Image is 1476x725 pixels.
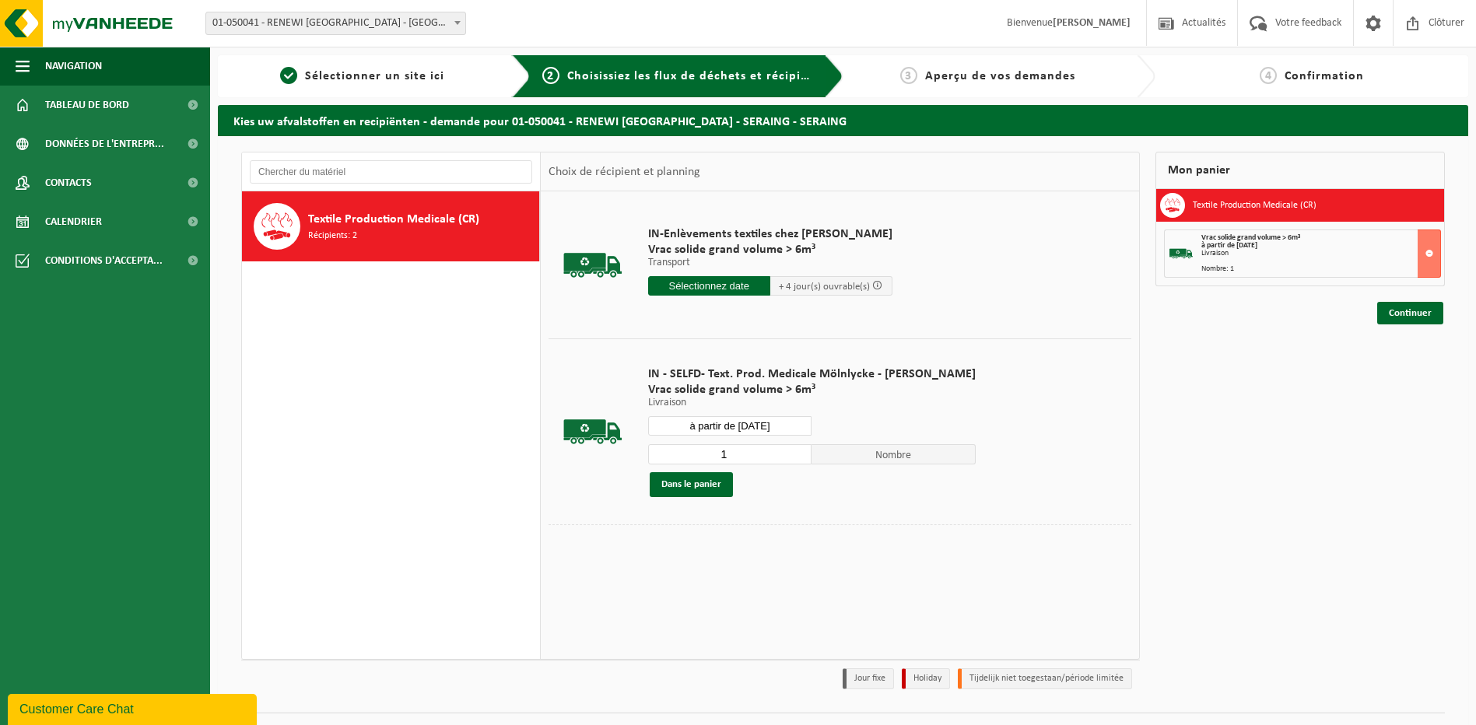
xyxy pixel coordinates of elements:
span: Récipients: 2 [308,229,357,243]
h3: Textile Production Medicale (CR) [1193,193,1316,218]
span: 2 [542,67,559,84]
span: + 4 jour(s) ouvrable(s) [779,282,870,292]
iframe: chat widget [8,691,260,725]
li: Holiday [902,668,950,689]
span: Calendrier [45,202,102,241]
span: 01-050041 - RENEWI BELGIUM - SERAING - SERAING [205,12,466,35]
li: Jour fixe [843,668,894,689]
span: Sélectionner un site ici [305,70,444,82]
div: Nombre: 1 [1201,265,1440,273]
span: Vrac solide grand volume > 6m³ [648,242,892,257]
span: Navigation [45,47,102,86]
span: Vrac solide grand volume > 6m³ [1201,233,1300,242]
span: 01-050041 - RENEWI BELGIUM - SERAING - SERAING [206,12,465,34]
strong: à partir de [DATE] [1201,241,1257,250]
span: IN-Enlèvements textiles chez [PERSON_NAME] [648,226,892,242]
p: Livraison [648,398,976,408]
span: Conditions d'accepta... [45,241,163,280]
div: Choix de récipient et planning [541,152,708,191]
span: Tableau de bord [45,86,129,124]
span: Textile Production Medicale (CR) [308,210,479,229]
div: Mon panier [1155,152,1445,189]
span: Vrac solide grand volume > 6m³ [648,382,976,398]
span: Aperçu de vos demandes [925,70,1075,82]
span: Confirmation [1285,70,1364,82]
span: Contacts [45,163,92,202]
span: 1 [280,67,297,84]
a: 1Sélectionner un site ici [226,67,500,86]
span: Choisissiez les flux de déchets et récipients [567,70,826,82]
input: Sélectionnez date [648,416,812,436]
input: Chercher du matériel [250,160,532,184]
span: 3 [900,67,917,84]
span: IN - SELFD- Text. Prod. Medicale Mölnlycke - [PERSON_NAME] [648,366,976,382]
strong: [PERSON_NAME] [1053,17,1131,29]
span: Données de l'entrepr... [45,124,164,163]
span: 4 [1260,67,1277,84]
button: Dans le panier [650,472,733,497]
li: Tijdelijk niet toegestaan/période limitée [958,668,1132,689]
span: Nombre [812,444,976,464]
div: Livraison [1201,250,1440,257]
h2: Kies uw afvalstoffen en recipiënten - demande pour 01-050041 - RENEWI [GEOGRAPHIC_DATA] - SERAING... [218,105,1468,135]
p: Transport [648,257,892,268]
button: Textile Production Medicale (CR) Récipients: 2 [242,191,540,261]
input: Sélectionnez date [648,276,770,296]
a: Continuer [1377,302,1443,324]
